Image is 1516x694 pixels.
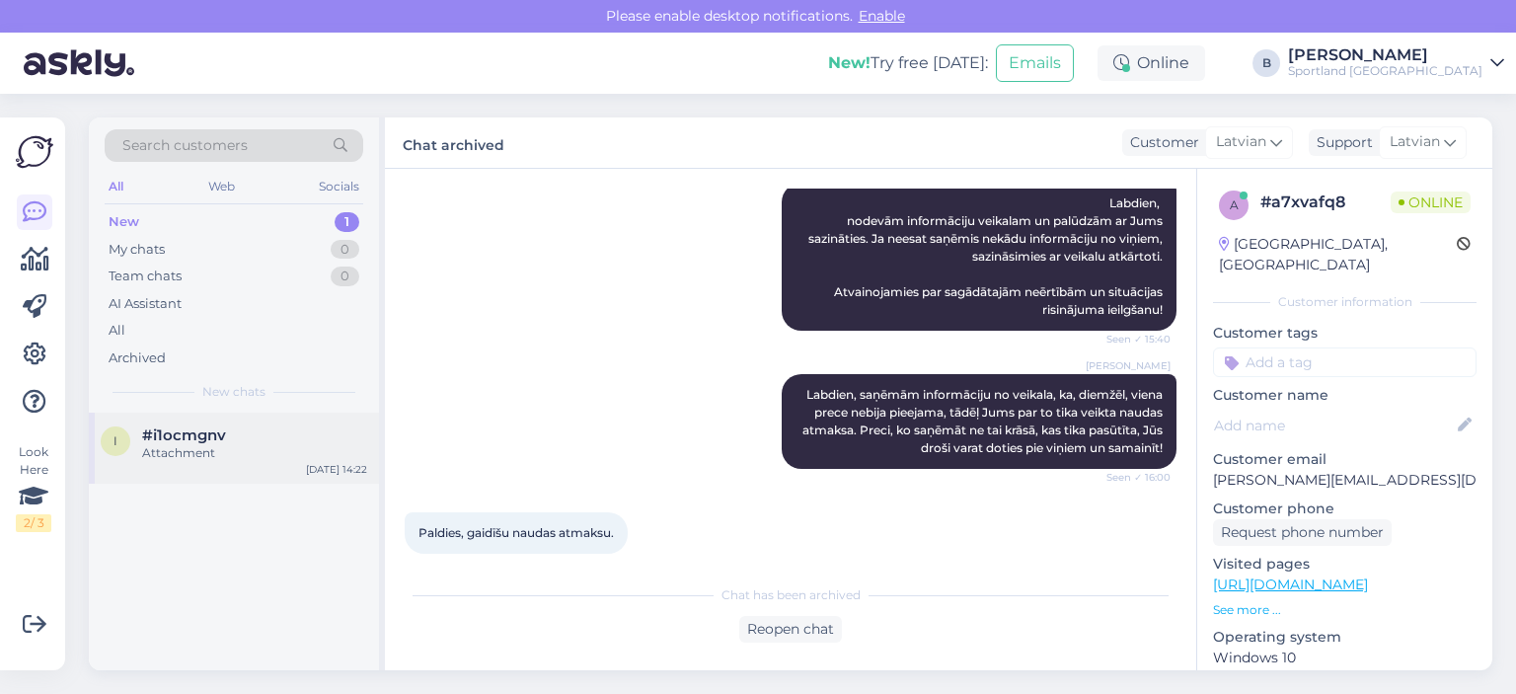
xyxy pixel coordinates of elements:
div: Customer information [1213,293,1477,311]
span: Labdien, saņēmām informāciju no veikala, ka, diemžēl, viena prece nebija pieejama, tādēļ Jums par... [802,387,1166,455]
span: Latvian [1216,131,1266,153]
div: Request phone number [1213,519,1392,546]
div: Team chats [109,267,182,286]
span: Online [1391,192,1471,213]
p: See more ... [1213,601,1477,619]
p: Customer name [1213,385,1477,406]
p: [PERSON_NAME][EMAIL_ADDRESS][DOMAIN_NAME] [1213,470,1477,491]
span: #i1ocmgnv [142,426,226,444]
div: New [109,212,139,232]
div: Online [1098,45,1205,81]
div: 0 [331,240,359,260]
p: Visited pages [1213,554,1477,575]
span: Labdien, nodevām informāciju veikalam un palūdzām ar Jums sazināties. Ja neesat saņēmis nekādu in... [808,195,1166,317]
div: Attachment [142,444,367,462]
img: Askly Logo [16,133,53,171]
span: [PERSON_NAME] [1086,358,1171,373]
div: Web [204,174,239,199]
label: Chat archived [403,129,504,156]
div: [GEOGRAPHIC_DATA], [GEOGRAPHIC_DATA] [1219,234,1457,275]
div: B [1252,49,1280,77]
b: New! [828,53,871,72]
input: Add a tag [1213,347,1477,377]
div: All [109,321,125,341]
span: Paldies, gaidīšu naudas atmaksu. [418,525,614,540]
span: 16:51 [411,555,485,570]
div: Look Here [16,443,51,532]
div: Support [1309,132,1373,153]
p: Customer email [1213,449,1477,470]
div: # a7xvafq8 [1260,191,1391,214]
input: Add name [1214,415,1454,436]
div: 1 [335,212,359,232]
button: Emails [996,44,1074,82]
span: New chats [202,383,265,401]
div: Archived [109,348,166,368]
span: Search customers [122,135,248,156]
span: a [1230,197,1239,212]
div: All [105,174,127,199]
div: Customer [1122,132,1199,153]
div: My chats [109,240,165,260]
span: Enable [853,7,911,25]
p: Windows 10 [1213,648,1477,668]
p: Customer phone [1213,499,1477,519]
div: 0 [331,267,359,286]
div: Try free [DATE]: [828,51,988,75]
span: i [114,433,117,448]
div: Socials [315,174,363,199]
a: [URL][DOMAIN_NAME] [1213,576,1368,593]
span: Seen ✓ 16:00 [1097,470,1171,485]
div: 2 / 3 [16,514,51,532]
p: Operating system [1213,627,1477,648]
span: Chat has been archived [721,586,861,604]
div: Sportland [GEOGRAPHIC_DATA] [1288,63,1482,79]
p: Customer tags [1213,323,1477,344]
span: Seen ✓ 15:40 [1097,332,1171,347]
div: Reopen chat [739,616,842,643]
div: [PERSON_NAME] [1288,47,1482,63]
div: [DATE] 14:22 [306,462,367,477]
div: AI Assistant [109,294,182,314]
a: [PERSON_NAME]Sportland [GEOGRAPHIC_DATA] [1288,47,1504,79]
span: Latvian [1390,131,1440,153]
